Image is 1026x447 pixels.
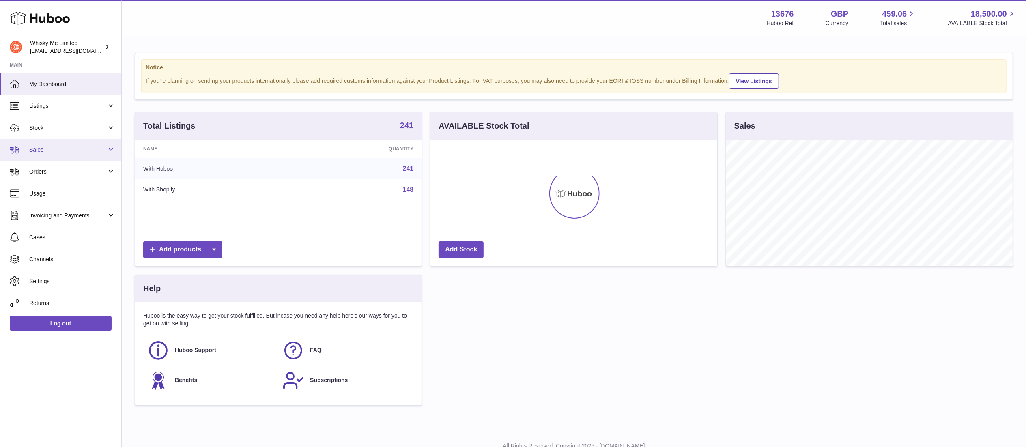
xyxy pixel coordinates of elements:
span: 459.06 [882,9,907,19]
a: 241 [403,165,414,172]
a: 241 [400,121,413,131]
div: If you're planning on sending your products internationally please add required customs informati... [146,72,1002,89]
a: Subscriptions [282,370,409,391]
th: Quantity [290,140,422,158]
a: 148 [403,186,414,193]
div: Huboo Ref [767,19,794,27]
div: Whisky Me Limited [30,39,103,55]
span: FAQ [310,346,322,354]
h3: Sales [734,120,755,131]
span: My Dashboard [29,80,115,88]
span: 18,500.00 [971,9,1007,19]
h3: AVAILABLE Stock Total [439,120,529,131]
a: FAQ [282,340,409,361]
span: Stock [29,124,107,132]
a: Benefits [147,370,274,391]
span: Settings [29,277,115,285]
span: Usage [29,190,115,198]
h3: Total Listings [143,120,196,131]
a: View Listings [729,73,779,89]
a: 18,500.00 AVAILABLE Stock Total [948,9,1016,27]
span: Cases [29,234,115,241]
span: Huboo Support [175,346,216,354]
h3: Help [143,283,161,294]
strong: 241 [400,121,413,129]
span: Subscriptions [310,376,348,384]
span: Invoicing and Payments [29,212,107,219]
a: Add Stock [439,241,484,258]
span: [EMAIL_ADDRESS][DOMAIN_NAME] [30,47,119,54]
span: Sales [29,146,107,154]
span: AVAILABLE Stock Total [948,19,1016,27]
a: Log out [10,316,112,331]
td: With Huboo [135,158,290,179]
a: 459.06 Total sales [880,9,916,27]
a: Huboo Support [147,340,274,361]
img: internalAdmin-13676@internal.huboo.com [10,41,22,53]
span: Channels [29,256,115,263]
th: Name [135,140,290,158]
span: Total sales [880,19,916,27]
span: Benefits [175,376,197,384]
span: Returns [29,299,115,307]
div: Currency [826,19,849,27]
strong: GBP [831,9,848,19]
p: Huboo is the easy way to get your stock fulfilled. But incase you need any help here's our ways f... [143,312,413,327]
strong: 13676 [771,9,794,19]
span: Listings [29,102,107,110]
td: With Shopify [135,179,290,200]
span: Orders [29,168,107,176]
strong: Notice [146,64,1002,71]
a: Add products [143,241,222,258]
